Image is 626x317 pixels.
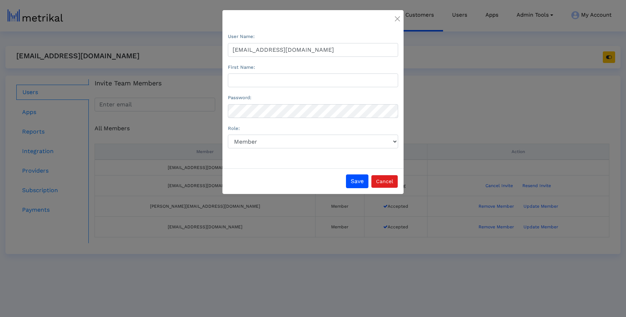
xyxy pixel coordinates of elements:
[371,175,398,188] button: Cancel
[228,125,240,132] label: Role:
[395,14,400,22] button: Close
[346,174,368,188] button: Save
[228,33,255,40] label: User Name:
[228,94,251,101] label: Password:
[228,64,255,71] label: First Name:
[395,16,400,21] img: close-modal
